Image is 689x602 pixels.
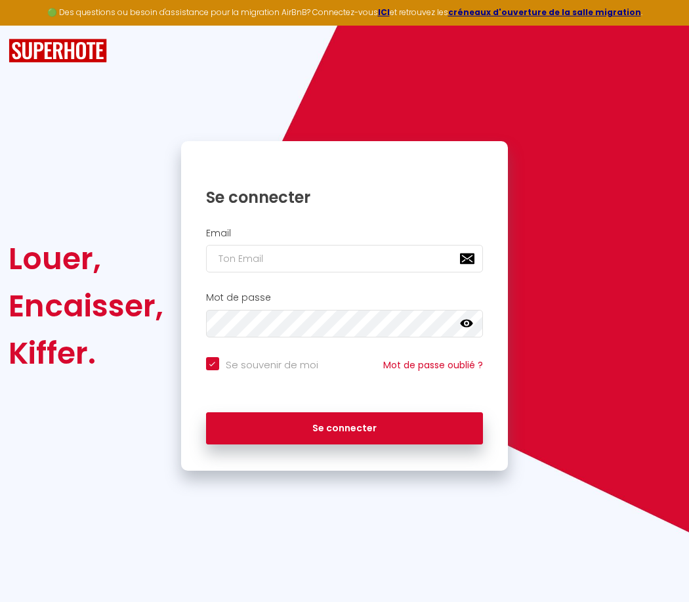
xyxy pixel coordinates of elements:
a: ICI [378,7,390,18]
a: créneaux d'ouverture de la salle migration [448,7,641,18]
div: Louer, [9,235,163,282]
a: Mot de passe oublié ? [383,358,483,372]
div: Kiffer. [9,330,163,377]
h2: Email [206,228,484,239]
button: Se connecter [206,412,484,445]
h1: Se connecter [206,187,484,207]
h2: Mot de passe [206,292,484,303]
div: Encaisser, [9,282,163,330]
input: Ton Email [206,245,484,272]
img: SuperHote logo [9,39,107,63]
